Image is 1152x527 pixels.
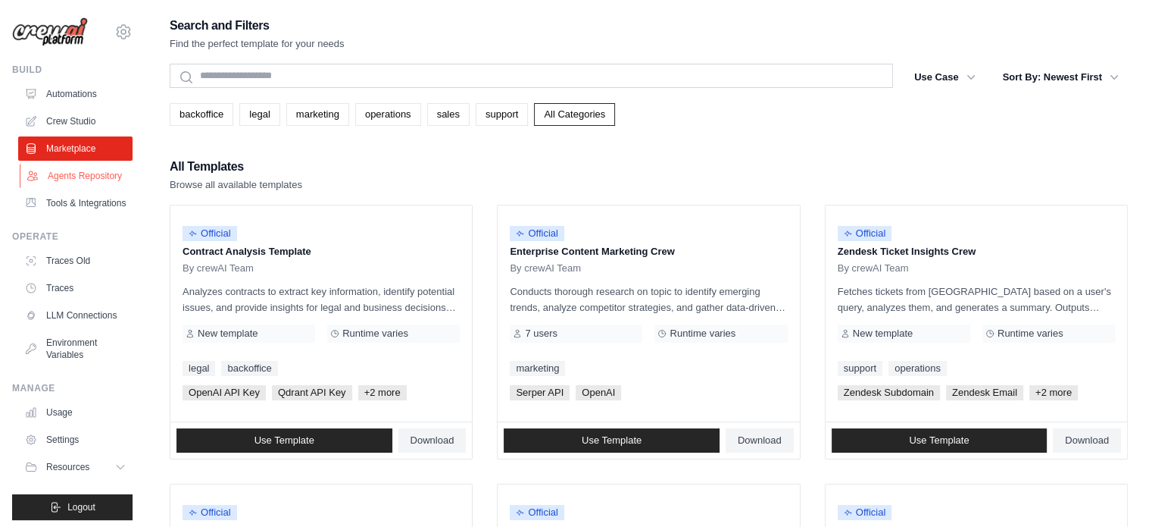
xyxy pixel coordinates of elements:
[18,136,133,161] a: Marketplace
[832,428,1047,453] a: Use Template
[342,328,408,340] span: Runtime varies
[838,505,892,520] span: Official
[18,249,133,273] a: Traces Old
[510,505,564,520] span: Official
[18,82,133,106] a: Automations
[534,103,615,126] a: All Categories
[198,328,258,340] span: New template
[909,434,969,447] span: Use Template
[510,244,787,259] p: Enterprise Content Marketing Crew
[355,103,421,126] a: operations
[272,385,352,400] span: Qdrant API Key
[221,361,277,376] a: backoffice
[46,461,89,473] span: Resources
[838,244,1115,259] p: Zendesk Ticket Insights Crew
[20,164,134,188] a: Agents Repository
[170,36,345,52] p: Find the perfect template for your needs
[18,303,133,328] a: LLM Connections
[183,361,215,376] a: legal
[504,428,720,453] a: Use Template
[12,64,133,76] div: Build
[853,328,913,340] span: New template
[18,331,133,367] a: Environment Variables
[838,385,940,400] span: Zendesk Subdomain
[905,64,985,91] button: Use Case
[510,385,570,400] span: Serper API
[582,434,642,447] span: Use Template
[838,262,909,274] span: By crewAI Team
[18,109,133,133] a: Crew Studio
[1053,428,1121,453] a: Download
[411,434,454,447] span: Download
[888,361,947,376] a: operations
[525,328,557,340] span: 7 users
[18,428,133,452] a: Settings
[18,400,133,425] a: Usage
[183,244,460,259] p: Contract Analysis Template
[12,17,88,46] img: Logo
[183,505,237,520] span: Official
[738,434,782,447] span: Download
[510,361,565,376] a: marketing
[1029,385,1078,400] span: +2 more
[183,284,460,315] p: Analyzes contracts to extract key information, identify potential issues, and provide insights fo...
[510,284,787,315] p: Conducts thorough research on topic to identify emerging trends, analyze competitor strategies, a...
[12,382,133,394] div: Manage
[170,103,233,126] a: backoffice
[576,385,621,400] span: OpenAI
[18,191,133,215] a: Tools & Integrations
[476,103,528,126] a: support
[183,262,254,274] span: By crewAI Team
[838,361,882,376] a: support
[170,177,302,193] p: Browse all available templates
[838,284,1115,315] p: Fetches tickets from [GEOGRAPHIC_DATA] based on a user's query, analyzes them, and generates a su...
[427,103,470,126] a: sales
[176,428,392,453] a: Use Template
[997,328,1063,340] span: Runtime varies
[510,262,581,274] span: By crewAI Team
[12,494,133,520] button: Logout
[170,156,302,177] h2: All Templates
[12,231,133,243] div: Operate
[18,276,133,300] a: Traces
[67,501,95,513] span: Logout
[726,428,794,453] a: Download
[670,328,735,340] span: Runtime varies
[170,15,345,36] h2: Search and Filters
[239,103,279,126] a: legal
[838,226,892,241] span: Official
[358,385,407,400] span: +2 more
[286,103,349,126] a: marketing
[254,434,314,447] span: Use Template
[398,428,467,453] a: Download
[946,385,1023,400] span: Zendesk Email
[183,385,266,400] span: OpenAI API Key
[510,226,564,241] span: Official
[1065,434,1109,447] span: Download
[994,64,1128,91] button: Sort By: Newest First
[18,455,133,479] button: Resources
[183,226,237,241] span: Official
